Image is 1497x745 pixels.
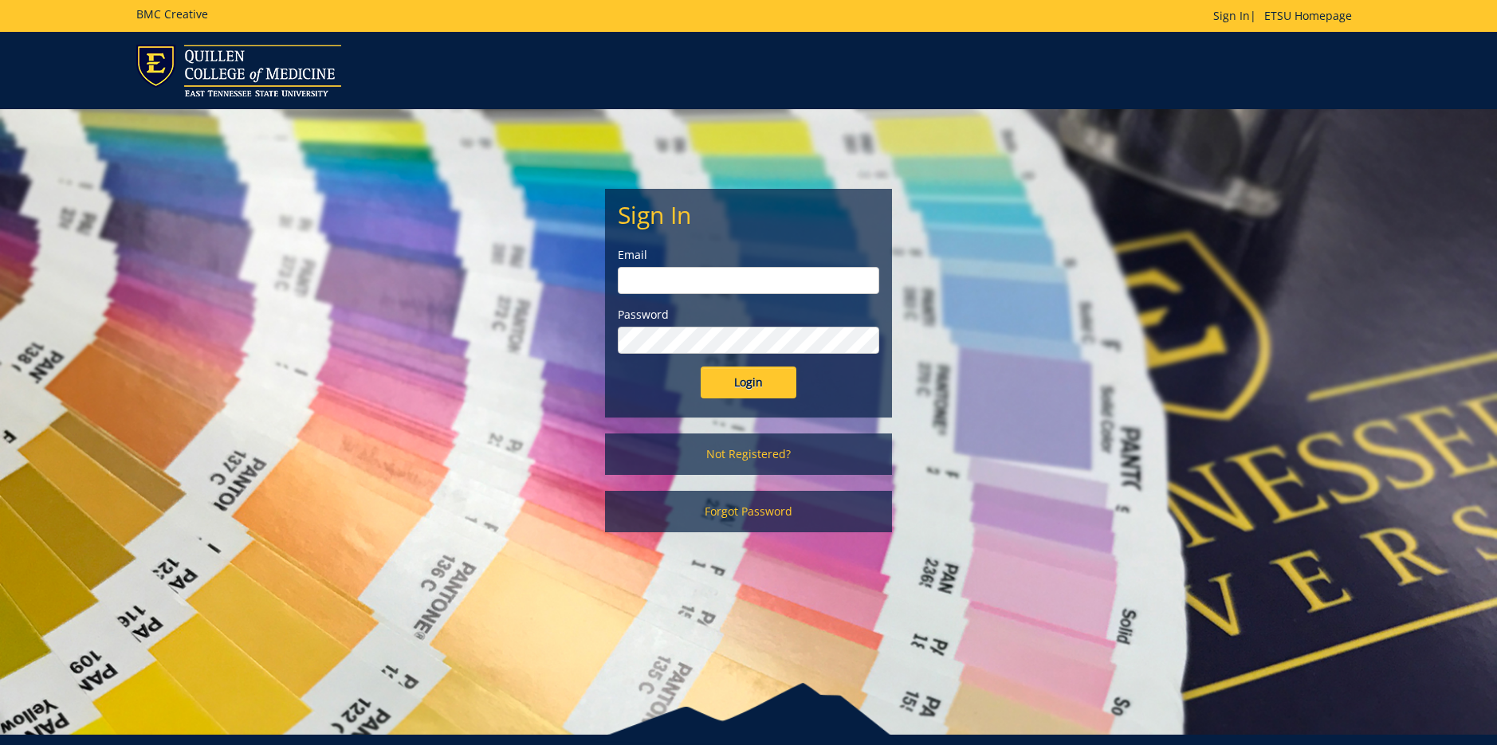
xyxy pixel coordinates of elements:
img: ETSU logo [136,45,341,96]
label: Email [618,247,879,263]
p: | [1213,8,1360,24]
a: ETSU Homepage [1256,8,1360,23]
a: Sign In [1213,8,1250,23]
a: Not Registered? [605,433,892,475]
input: Login [701,367,796,398]
h2: Sign In [618,202,879,228]
label: Password [618,307,879,323]
a: Forgot Password [605,491,892,532]
h5: BMC Creative [136,8,208,20]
